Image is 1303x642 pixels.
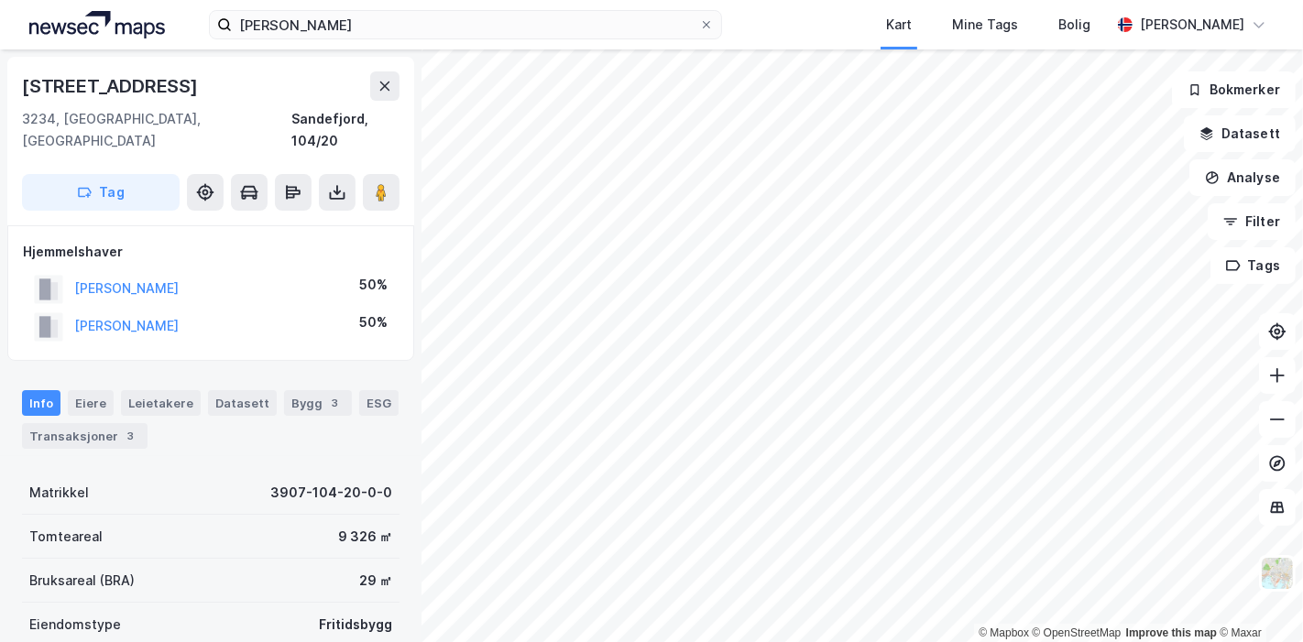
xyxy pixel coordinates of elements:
div: Fritidsbygg [319,614,392,636]
button: Filter [1208,203,1296,240]
div: Datasett [208,390,277,416]
div: 3907-104-20-0-0 [270,482,392,504]
div: Bruksareal (BRA) [29,570,135,592]
div: Leietakere [121,390,201,416]
button: Tag [22,174,180,211]
button: Datasett [1184,115,1296,152]
a: OpenStreetMap [1033,626,1122,639]
div: Mine Tags [952,14,1018,36]
button: Analyse [1189,159,1296,196]
div: Eiendomstype [29,614,121,636]
div: Kontrollprogram for chat [1211,554,1303,642]
iframe: Chat Widget [1211,554,1303,642]
a: Improve this map [1126,626,1217,639]
div: Kart [886,14,912,36]
img: logo.a4113a55bc3d86da70a041830d287a7e.svg [29,11,165,38]
div: 9 326 ㎡ [338,526,392,548]
div: 3 [122,427,140,445]
div: [STREET_ADDRESS] [22,71,202,101]
button: Bokmerker [1172,71,1296,108]
div: Tomteareal [29,526,103,548]
div: 3234, [GEOGRAPHIC_DATA], [GEOGRAPHIC_DATA] [22,108,291,152]
div: [PERSON_NAME] [1140,14,1244,36]
div: 29 ㎡ [359,570,392,592]
div: 50% [359,311,388,333]
div: Bolig [1058,14,1090,36]
div: 50% [359,274,388,296]
button: Tags [1210,247,1296,284]
div: 3 [326,394,345,412]
div: Eiere [68,390,114,416]
div: Matrikkel [29,482,89,504]
div: ESG [359,390,399,416]
input: Søk på adresse, matrikkel, gårdeiere, leietakere eller personer [232,11,699,38]
div: Hjemmelshaver [23,241,399,263]
div: Info [22,390,60,416]
div: Bygg [284,390,352,416]
div: Sandefjord, 104/20 [291,108,400,152]
div: Transaksjoner [22,423,148,449]
a: Mapbox [979,626,1029,639]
